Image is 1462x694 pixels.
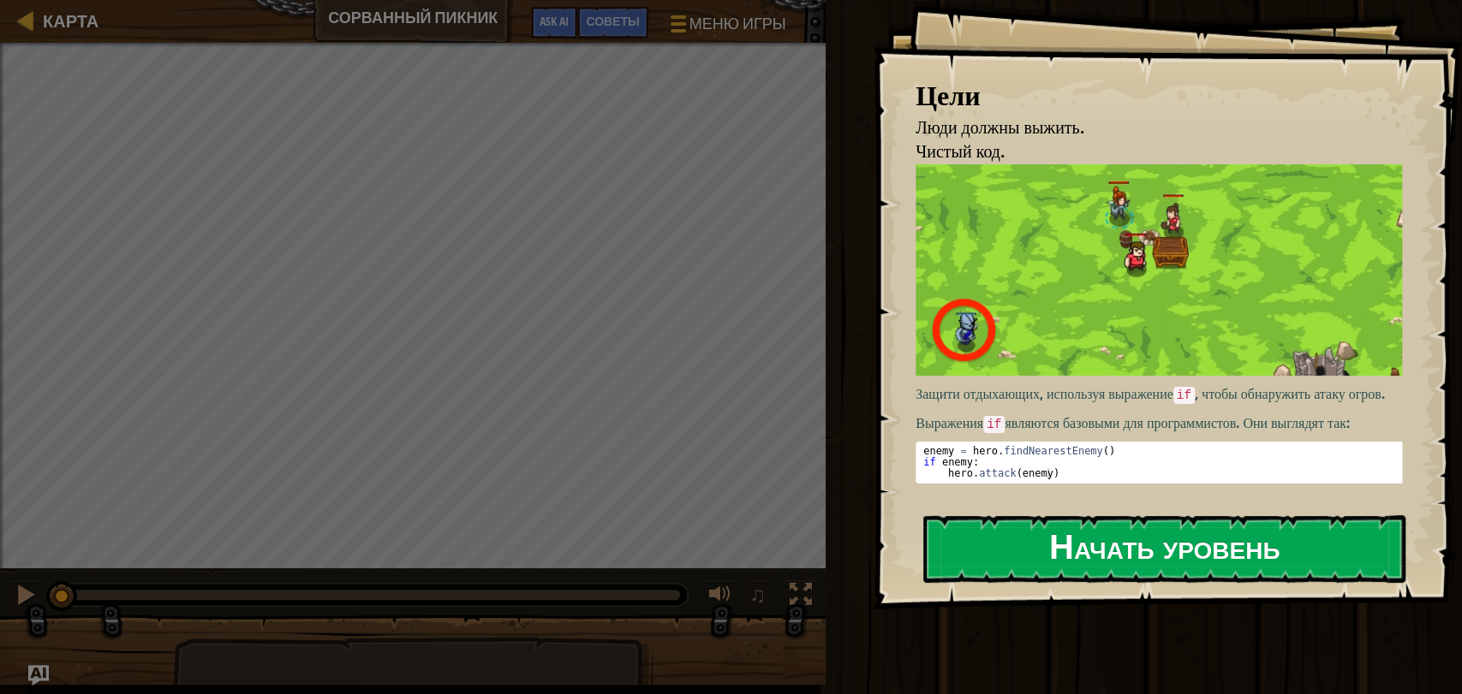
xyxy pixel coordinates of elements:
[923,515,1405,583] button: Начать уровень
[28,665,49,685] button: Ask AI
[531,7,577,39] button: Ask AI
[916,76,1402,116] div: Цели
[1173,387,1195,404] code: if
[689,13,786,35] span: Меню игры
[9,579,43,614] button: Ctrl + P: Pause
[916,413,1417,434] p: Выражения являются базовыми для программистов. Они выглядят так:
[783,579,817,614] button: Переключить полноэкранный режим
[894,139,1398,164] li: Чистый код.
[894,116,1398,140] li: Люди должны выжить.
[983,416,1005,433] code: if
[703,579,737,614] button: Регулировать громкость
[916,164,1417,376] img: Picnic buster
[916,116,1083,139] span: Люди должны выжить.
[34,9,98,33] a: Карта
[916,139,1005,163] span: Чистый код.
[586,13,639,29] span: Советы
[916,384,1417,405] p: Защити отдыхающих, используя выражение , чтобы обнаружить атаку огров.
[540,13,569,29] span: Ask AI
[746,579,775,614] button: ♫
[657,7,797,47] button: Меню игры
[43,9,98,33] span: Карта
[749,582,767,608] span: ♫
